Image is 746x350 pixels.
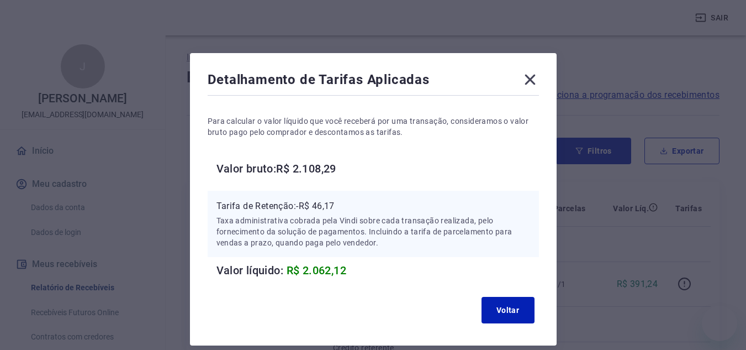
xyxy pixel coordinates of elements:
h6: Valor bruto: R$ 2.108,29 [216,160,539,177]
h6: Valor líquido: [216,262,539,279]
iframe: Botão para abrir a janela de mensagens [702,306,737,341]
p: Tarifa de Retenção: -R$ 46,17 [216,200,530,213]
p: Para calcular o valor líquido que você receberá por uma transação, consideramos o valor bruto pag... [208,116,539,138]
div: Detalhamento de Tarifas Aplicadas [208,71,539,93]
span: R$ 2.062,12 [287,264,346,277]
p: Taxa administrativa cobrada pela Vindi sobre cada transação realizada, pelo fornecimento da soluç... [216,215,530,248]
button: Voltar [482,297,535,323]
